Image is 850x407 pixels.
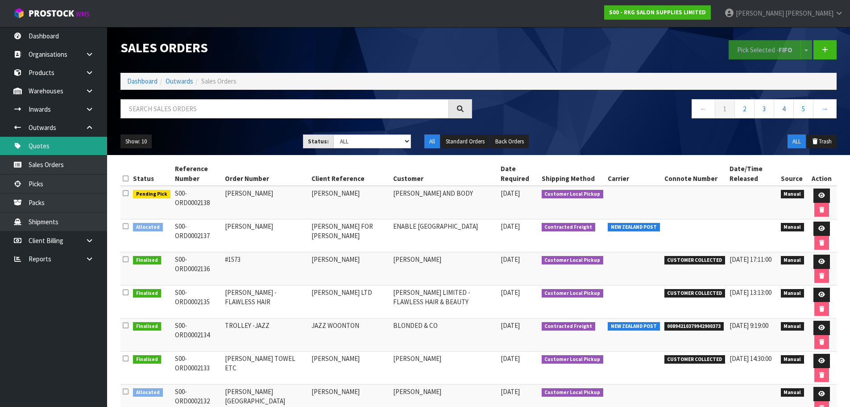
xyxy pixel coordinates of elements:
span: [DATE] [501,354,520,363]
td: JAZZ WOONTON [309,319,390,352]
span: Manual [781,223,804,232]
span: Manual [781,289,804,298]
a: Dashboard [127,77,158,85]
strong: FIFO [779,46,792,54]
td: #1573 [223,252,309,285]
td: [PERSON_NAME] TOWEL ETC [223,352,309,385]
span: [DATE] [501,255,520,264]
a: S00 - RKG SALON SUPPLIES LIMITED [604,5,711,20]
td: [PERSON_NAME] [309,352,390,385]
span: [DATE] [501,288,520,297]
th: Carrier [605,162,662,186]
span: NEW ZEALAND POST [608,322,660,331]
span: [DATE] [501,387,520,396]
a: → [813,99,837,118]
td: [PERSON_NAME] AND BODY [391,186,498,219]
td: S00-ORD0002134 [173,319,223,352]
span: CUSTOMER COLLECTED [664,355,726,364]
td: [PERSON_NAME] [309,186,390,219]
td: [PERSON_NAME] [309,252,390,285]
button: Back Orders [490,134,529,149]
span: Contracted Freight [542,322,596,331]
span: Finalised [133,355,161,364]
img: cube-alt.png [13,8,25,19]
th: Order Number [223,162,309,186]
td: S00-ORD0002135 [173,285,223,319]
span: Finalised [133,256,161,265]
strong: S00 - RKG SALON SUPPLIES LIMITED [609,8,706,16]
span: [DATE] 14:30:00 [730,354,771,363]
span: Customer Local Pickup [542,388,604,397]
td: TROLLEY -JAZZ [223,319,309,352]
td: [PERSON_NAME] FOR [PERSON_NAME] [309,219,390,252]
span: [PERSON_NAME] [736,9,784,17]
a: 2 [734,99,755,118]
input: Search sales orders [120,99,449,118]
td: [PERSON_NAME] - FLAWLESS HAIR [223,285,309,319]
span: [PERSON_NAME] [785,9,833,17]
span: Manual [781,322,804,331]
a: 3 [754,99,774,118]
span: Manual [781,355,804,364]
button: ALL [788,134,806,149]
td: [PERSON_NAME] [223,219,309,252]
td: S00-ORD0002136 [173,252,223,285]
th: Customer [391,162,498,186]
td: [PERSON_NAME] LTD [309,285,390,319]
span: CUSTOMER COLLECTED [664,256,726,265]
td: S00-ORD0002137 [173,219,223,252]
button: All [424,134,440,149]
span: Sales Orders [201,77,236,85]
td: BLONDED & CO [391,319,498,352]
strong: Status: [308,138,329,145]
button: Trash [807,134,837,149]
span: Customer Local Pickup [542,289,604,298]
button: Standard Orders [441,134,489,149]
a: 1 [715,99,735,118]
th: Shipping Method [539,162,606,186]
td: ENABLE [GEOGRAPHIC_DATA] [391,219,498,252]
span: [DATE] [501,222,520,231]
span: Contracted Freight [542,223,596,232]
th: Date Required [498,162,539,186]
th: Action [806,162,837,186]
span: Pending Pick [133,190,170,199]
td: [PERSON_NAME] [391,252,498,285]
th: Connote Number [662,162,728,186]
td: [PERSON_NAME] LIMITED - FLAWLESS HAIR & BEAUTY [391,285,498,319]
span: NEW ZEALAND POST [608,223,660,232]
a: ← [692,99,715,118]
span: Allocated [133,388,163,397]
th: Reference Number [173,162,223,186]
a: 4 [774,99,794,118]
span: Finalised [133,322,161,331]
span: CUSTOMER COLLECTED [664,289,726,298]
td: S00-ORD0002138 [173,186,223,219]
th: Source [779,162,807,186]
span: Customer Local Pickup [542,355,604,364]
nav: Page navigation [485,99,837,121]
td: [PERSON_NAME] [391,352,498,385]
th: Status [131,162,173,186]
span: [DATE] 17:11:00 [730,255,771,264]
span: [DATE] 13:13:00 [730,288,771,297]
span: ProStock [29,8,74,19]
span: Customer Local Pickup [542,190,604,199]
a: 5 [793,99,813,118]
small: WMS [76,10,90,18]
span: Manual [781,388,804,397]
th: Client Reference [309,162,390,186]
td: [PERSON_NAME] [223,186,309,219]
button: Show: 10 [120,134,152,149]
span: Manual [781,190,804,199]
span: Manual [781,256,804,265]
span: [DATE] [501,321,520,330]
th: Date/Time Released [727,162,779,186]
button: Pick Selected -FIFO [729,40,801,59]
a: Outwards [166,77,193,85]
td: S00-ORD0002133 [173,352,223,385]
span: [DATE] 9:19:00 [730,321,768,330]
span: Customer Local Pickup [542,256,604,265]
span: Allocated [133,223,163,232]
span: [DATE] [501,189,520,197]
